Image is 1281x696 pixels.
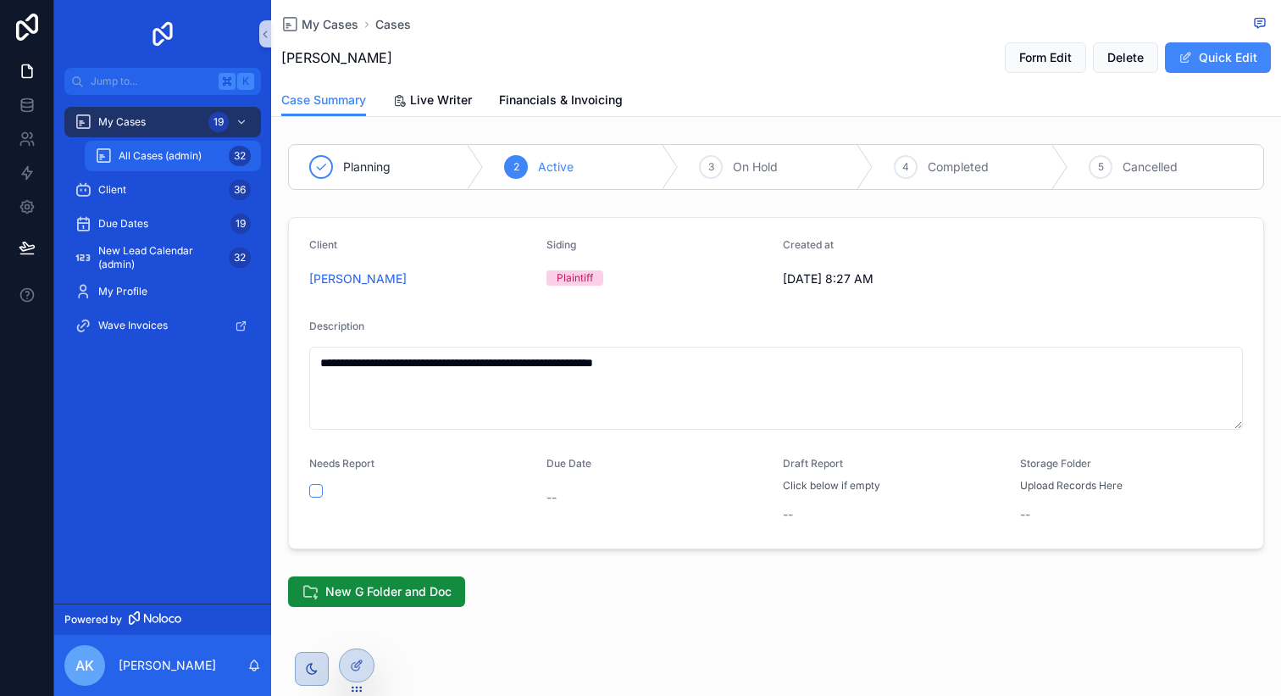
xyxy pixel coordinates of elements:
[64,68,261,95] button: Jump to...K
[513,160,519,174] span: 2
[1165,42,1271,73] button: Quick Edit
[499,92,623,109] span: Financials & Invoicing
[1093,42,1158,73] button: Delete
[230,214,251,234] div: 19
[783,506,793,523] span: --
[229,248,251,268] div: 32
[1020,457,1091,470] span: Storage Folder
[54,95,271,363] div: scrollable content
[546,457,591,470] span: Due Date
[309,457,374,470] span: Needs Report
[783,479,880,493] span: Click below if empty
[302,16,358,33] span: My Cases
[288,576,465,607] button: New G Folder and Doc
[546,238,576,251] span: Siding
[902,160,909,174] span: 4
[64,209,261,239] a: Due Dates19
[393,85,472,119] a: Live Writer
[1020,506,1030,523] span: --
[309,270,407,287] a: [PERSON_NAME]
[325,583,452,600] span: New G Folder and Doc
[119,657,216,674] p: [PERSON_NAME]
[85,141,261,171] a: All Cases (admin)32
[1107,49,1144,66] span: Delete
[281,47,392,68] span: [PERSON_NAME]
[98,115,146,129] span: My Cases
[64,242,261,273] a: New Lead Calendar (admin)32
[98,217,148,231] span: Due Dates
[64,276,261,307] a: My Profile
[410,92,472,109] span: Live Writer
[54,604,271,635] a: Powered by
[281,85,366,117] a: Case Summary
[75,655,94,676] span: AK
[1019,49,1072,66] span: Form Edit
[208,112,229,132] div: 19
[1123,159,1178,175] span: Cancelled
[64,175,261,205] a: Client36
[149,20,176,47] img: App logo
[343,159,391,175] span: Planning
[91,75,212,88] span: Jump to...
[783,457,843,470] span: Draft Report
[281,92,366,109] span: Case Summary
[64,613,122,626] span: Powered by
[783,238,834,251] span: Created at
[98,319,168,332] span: Wave Invoices
[499,85,623,119] a: Financials & Invoicing
[1098,160,1104,174] span: 5
[309,238,337,251] span: Client
[229,180,251,200] div: 36
[546,489,557,506] span: --
[557,270,593,286] div: Plaintiff
[538,159,574,175] span: Active
[708,160,714,174] span: 3
[783,270,1006,287] span: [DATE] 8:27 AM
[281,16,358,33] a: My Cases
[64,310,261,341] a: Wave Invoices
[229,146,251,166] div: 32
[375,16,411,33] a: Cases
[64,107,261,137] a: My Cases19
[1020,479,1123,493] span: Upload Records Here
[98,285,147,298] span: My Profile
[1005,42,1086,73] button: Form Edit
[98,244,222,271] span: New Lead Calendar (admin)
[239,75,252,88] span: K
[119,149,202,163] span: All Cases (admin)
[98,183,126,197] span: Client
[928,159,989,175] span: Completed
[733,159,778,175] span: On Hold
[309,320,364,332] span: Description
